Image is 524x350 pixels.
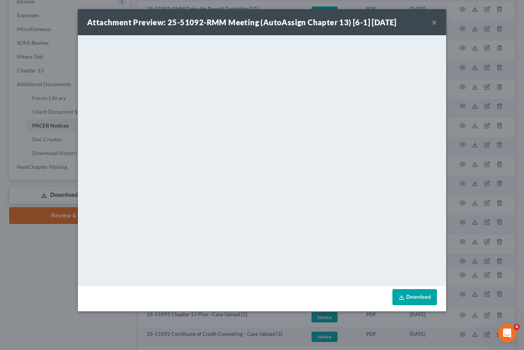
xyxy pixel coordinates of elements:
[432,18,437,27] button: ×
[87,18,397,27] strong: Attachment Preview: 25-51092-RMM Meeting (AutoAssign Chapter 13) [6-1] [DATE]
[392,289,437,305] a: Download
[514,324,520,330] span: 4
[498,324,516,342] iframe: Intercom live chat
[78,35,446,284] iframe: <object ng-attr-data='[URL][DOMAIN_NAME]' type='application/pdf' width='100%' height='650px'></ob...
